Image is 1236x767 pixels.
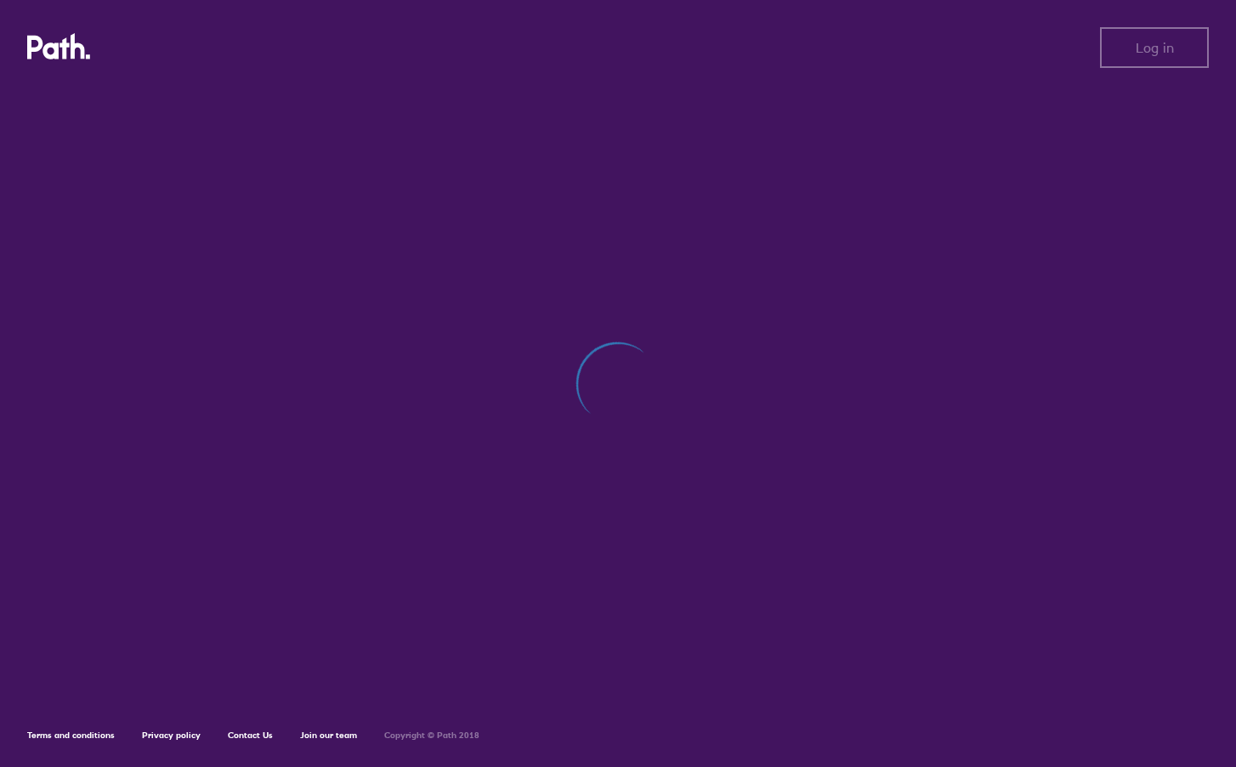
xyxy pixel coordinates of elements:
button: Log in [1100,27,1209,68]
span: Log in [1136,40,1174,55]
a: Join our team [300,730,357,741]
a: Terms and conditions [27,730,115,741]
h6: Copyright © Path 2018 [384,730,479,741]
a: Contact Us [228,730,273,741]
a: Privacy policy [142,730,201,741]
